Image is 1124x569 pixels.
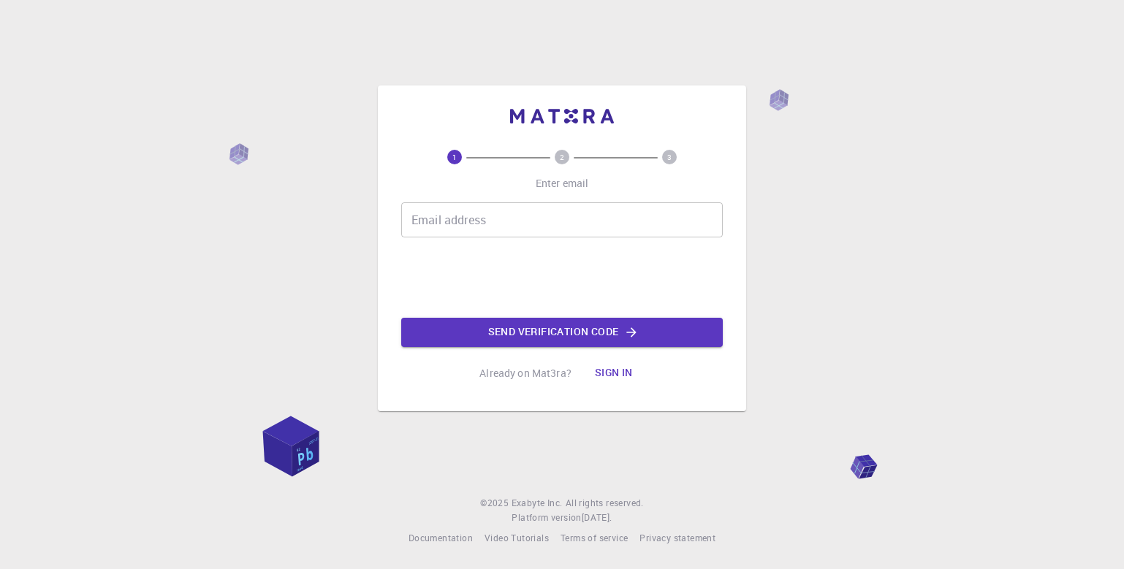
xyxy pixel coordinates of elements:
[512,496,563,511] a: Exabyte Inc.
[560,152,564,162] text: 2
[582,511,612,523] span: [DATE] .
[566,496,644,511] span: All rights reserved.
[561,532,628,543] span: Terms of service
[479,366,572,381] p: Already on Mat3ra?
[409,532,473,543] span: Documentation
[480,496,511,511] span: © 2025
[561,531,628,546] a: Terms of service
[512,497,563,508] span: Exabyte Inc.
[401,318,723,347] button: Send verification code
[639,531,715,546] a: Privacy statement
[452,152,457,162] text: 1
[409,531,473,546] a: Documentation
[583,359,645,388] button: Sign in
[451,249,673,306] iframe: reCAPTCHA
[536,176,589,191] p: Enter email
[485,532,549,543] span: Video Tutorials
[485,531,549,546] a: Video Tutorials
[582,511,612,525] a: [DATE].
[639,532,715,543] span: Privacy statement
[512,511,581,525] span: Platform version
[667,152,672,162] text: 3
